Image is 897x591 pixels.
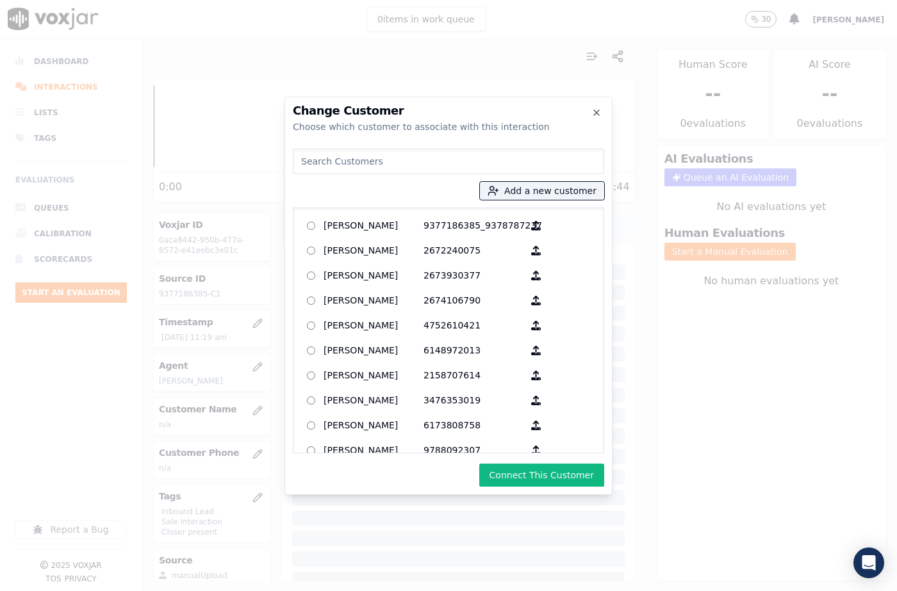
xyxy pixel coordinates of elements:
button: [PERSON_NAME] 9788092307 [523,441,548,460]
button: [PERSON_NAME] 6173808758 [523,416,548,435]
p: 6173808758 [424,416,523,435]
input: [PERSON_NAME] 2672240075 [307,247,315,255]
button: [PERSON_NAME] 6148972013 [523,341,548,360]
p: [PERSON_NAME] [324,216,424,236]
p: 2674106790 [424,291,523,311]
p: 6148972013 [424,341,523,360]
p: 2158707614 [424,366,523,385]
button: [PERSON_NAME] 2672240075 [523,241,548,261]
input: [PERSON_NAME] 2673930377 [307,271,315,280]
input: [PERSON_NAME] 6173808758 [307,421,315,430]
p: 9377186385_9378787237 [424,216,523,236]
button: [PERSON_NAME] 4752610421 [523,316,548,336]
p: 3476353019 [424,391,523,410]
p: [PERSON_NAME] [324,316,424,336]
input: [PERSON_NAME] 4752610421 [307,321,315,330]
p: [PERSON_NAME] [324,241,424,261]
button: [PERSON_NAME] 9377186385_9378787237 [523,216,548,236]
p: [PERSON_NAME] [324,291,424,311]
button: [PERSON_NAME] 2673930377 [523,266,548,286]
input: [PERSON_NAME] 6148972013 [307,346,315,355]
p: 9788092307 [424,441,523,460]
button: [PERSON_NAME] 3476353019 [523,391,548,410]
p: [PERSON_NAME] [324,416,424,435]
p: [PERSON_NAME] [324,441,424,460]
button: [PERSON_NAME] 2674106790 [523,291,548,311]
p: 4752610421 [424,316,523,336]
h2: Change Customer [293,105,604,117]
p: [PERSON_NAME] [324,266,424,286]
input: [PERSON_NAME] 9377186385_9378787237 [307,222,315,230]
input: [PERSON_NAME] 9788092307 [307,446,315,455]
button: Connect This Customer [479,464,604,487]
p: [PERSON_NAME] [324,366,424,385]
input: [PERSON_NAME] 2158707614 [307,371,315,380]
input: Search Customers [293,149,604,174]
input: [PERSON_NAME] 3476353019 [307,396,315,405]
p: [PERSON_NAME] [324,341,424,360]
button: [PERSON_NAME] 2158707614 [523,366,548,385]
button: Add a new customer [480,182,604,200]
p: 2673930377 [424,266,523,286]
div: Open Intercom Messenger [853,547,884,578]
p: [PERSON_NAME] [324,391,424,410]
div: Choose which customer to associate with this interaction [293,120,604,133]
p: 2672240075 [424,241,523,261]
input: [PERSON_NAME] 2674106790 [307,296,315,305]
